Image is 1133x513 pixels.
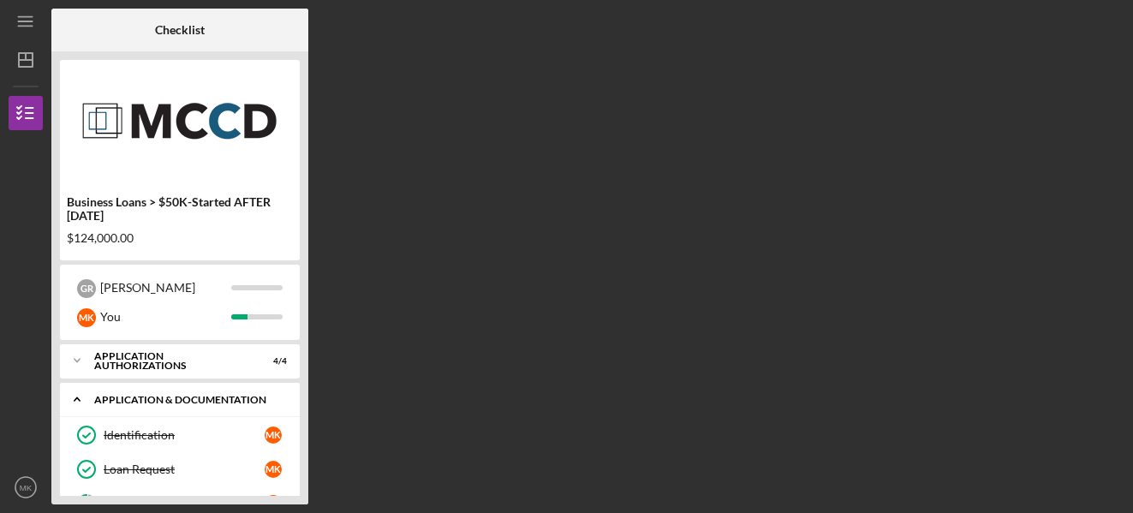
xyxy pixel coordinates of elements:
div: M K [265,427,282,444]
div: Application Authorizations [94,351,244,371]
a: Loan RequestMK [69,452,291,486]
img: Product logo [60,69,300,171]
div: [PERSON_NAME] [100,273,231,302]
div: 4 / 4 [256,356,287,367]
div: M K [77,308,96,327]
div: $124,000.00 [67,231,293,245]
div: You [100,302,231,331]
div: Identification [104,428,265,442]
b: Checklist [155,23,205,37]
div: M K [265,461,282,478]
button: MK [9,470,43,504]
text: MK [20,483,33,492]
div: Application & Documentation [94,395,278,405]
div: G R [77,279,96,298]
div: Loan Request [104,462,265,476]
div: Business Loans > $50K-Started AFTER [DATE] [67,195,293,223]
a: IdentificationMK [69,418,291,452]
div: M K [265,495,282,512]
